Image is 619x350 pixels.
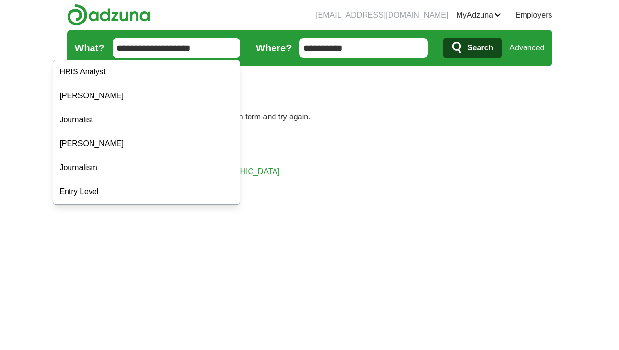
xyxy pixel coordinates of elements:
div: Journalist [53,108,239,132]
label: Where? [256,41,292,55]
div: [PERSON_NAME] [53,84,239,108]
a: Browse all live results across the [GEOGRAPHIC_DATA] [83,167,280,176]
h1: No results found [67,86,552,103]
div: Journalism [53,156,239,180]
div: HRIS Analyst [53,60,239,84]
a: MyAdzuna [456,9,501,21]
a: Employers [515,9,552,21]
div: Entry Level [53,180,239,204]
a: Advanced [509,38,544,58]
img: Adzuna logo [67,4,150,26]
li: [EMAIL_ADDRESS][DOMAIN_NAME] [316,9,448,21]
div: [PERSON_NAME] [53,132,239,156]
label: What? [75,41,105,55]
p: Please check your spelling or enter another search term and try again. You could also try one of ... [67,111,552,135]
span: Search [467,38,493,58]
button: Search [443,38,502,58]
